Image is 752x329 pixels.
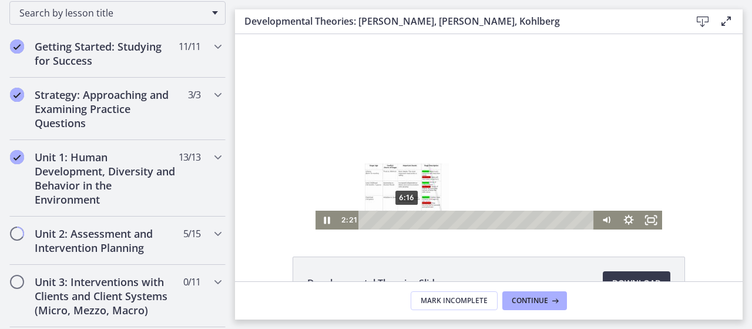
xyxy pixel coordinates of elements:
button: Continue [502,291,567,310]
h2: Getting Started: Studying for Success [35,39,178,68]
h2: Unit 1: Human Development, Diversity and Behavior in the Environment [35,150,178,207]
h3: Developmental Theories: [PERSON_NAME], [PERSON_NAME], Kohlberg [244,14,672,28]
h2: Unit 2: Assessment and Intervention Planning [35,227,178,255]
h2: Strategy: Approaching and Examining Practice Questions [35,88,178,130]
button: Fullscreen [405,177,427,195]
div: Search by lesson title [9,1,226,25]
a: Download [603,271,670,295]
span: Continue [512,296,548,305]
span: 11 / 11 [179,39,200,54]
span: Mark Incomplete [421,296,488,305]
button: Mute [360,177,382,195]
button: Mark Incomplete [411,291,498,310]
i: Completed [10,88,24,102]
span: Search by lesson title [19,6,206,19]
span: Developmental Theories Slides [307,276,445,290]
i: Completed [10,150,24,164]
span: 13 / 13 [179,150,200,164]
span: 0 / 11 [183,275,200,289]
iframe: Video Lesson [235,34,743,230]
h2: Unit 3: Interventions with Clients and Client Systems (Micro, Mezzo, Macro) [35,275,178,317]
span: 3 / 3 [188,88,200,102]
i: Completed [10,39,24,54]
button: Show settings menu [382,177,405,195]
span: Download [612,276,661,290]
span: 5 / 15 [183,227,200,241]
